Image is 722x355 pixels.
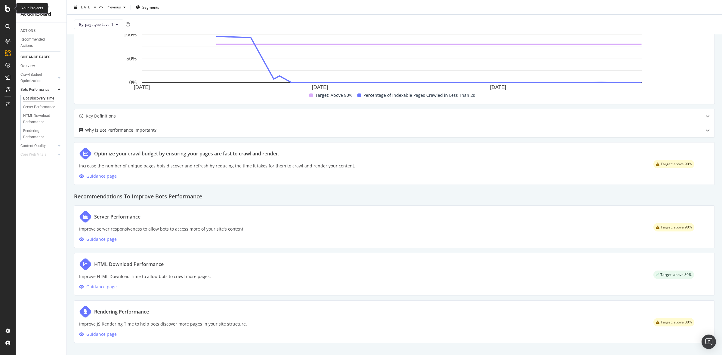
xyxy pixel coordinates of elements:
h2: Recommendations To Improve Bots Performance [74,190,715,200]
a: Recommended Actions [20,36,62,49]
span: Target: above 80% [660,273,692,277]
button: By: pagetype Level 1 [74,20,123,29]
div: Server Performance [94,213,140,220]
div: Guidance page [86,236,117,243]
div: Optimize your crawl budget by ensuring your pages are fast to crawl and render. [94,150,279,157]
text: 100% [124,32,137,38]
button: [DATE] [72,2,99,12]
div: Guidance page [86,331,117,338]
div: GUIDANCE PAGES [20,54,50,60]
a: Server Performance [23,104,62,110]
div: Guidance page [86,173,117,180]
a: Guidance page [79,284,117,289]
a: Bot Discovery Time [23,95,62,102]
svg: A chart. [79,32,704,92]
text: [DATE] [134,84,150,90]
div: Rendering Performance [94,308,149,315]
a: Rendering Performance [23,128,62,140]
button: Previous [104,2,128,12]
div: Overview [20,63,35,69]
a: Guidance page [79,331,117,337]
div: warning label [653,223,694,231]
div: warning label [653,318,694,326]
a: Crawl Budget Optimization [20,72,56,84]
p: Improve HTML Download Time to allow bots to crawl more pages. [79,273,211,280]
span: vs [99,4,104,10]
div: warning label [653,160,694,168]
span: Target: above 80% [661,320,692,324]
span: By: pagetype Level 1 [79,22,113,27]
div: Crawl Budget Optimization [20,72,52,84]
div: Guidance page [86,283,117,290]
div: Open Intercom Messenger [702,335,716,349]
div: Recommended Actions [20,36,57,49]
a: HTML Download Performance [23,113,62,125]
div: Content Quality [20,143,46,149]
span: 2025 Sep. 26th [80,5,91,10]
div: Server Performance [23,104,55,110]
div: Bot Discovery Time [23,95,54,102]
text: [DATE] [312,84,328,90]
button: Segments [133,2,162,12]
a: Guidance page [79,236,117,242]
div: Core Web Vitals [20,151,46,158]
p: Increase the number of unique pages bots discover and refresh by reducing the time it takes for t... [79,162,355,170]
a: Guidance page [79,173,117,179]
text: [DATE] [490,84,506,90]
span: Previous [104,5,121,10]
a: Core Web Vitals [20,151,56,158]
a: Bots Performance [20,87,56,93]
div: ACTIONS [20,28,35,34]
div: HTML Download Performance [94,261,164,268]
span: Target: above 90% [661,162,692,166]
p: Improve server responsiveness to allow bots to access more of your site's content. [79,225,245,233]
span: Target: Above 80% [315,92,353,99]
div: success label [653,271,694,279]
text: 0% [129,80,137,86]
a: Overview [20,63,62,69]
div: Your Projects [21,6,43,11]
p: Improve JS Rendering Time to help bots discover more pages in your site structure. [79,320,247,328]
a: Content Quality [20,143,56,149]
div: Key Definitions [86,112,116,120]
text: 50% [126,56,137,62]
span: Segments [142,5,159,10]
span: Percentage of Indexable Pages Crawled in Less Than 2s [363,92,475,99]
div: Why is Bot Performance important? [85,127,156,134]
span: Target: above 90% [661,225,692,229]
div: Bots Performance [20,87,49,93]
div: ActionBoard [20,11,62,18]
a: ACTIONS [20,28,62,34]
div: Rendering Performance [23,128,57,140]
div: HTML Download Performance [23,113,58,125]
a: GUIDANCE PAGES [20,54,62,60]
